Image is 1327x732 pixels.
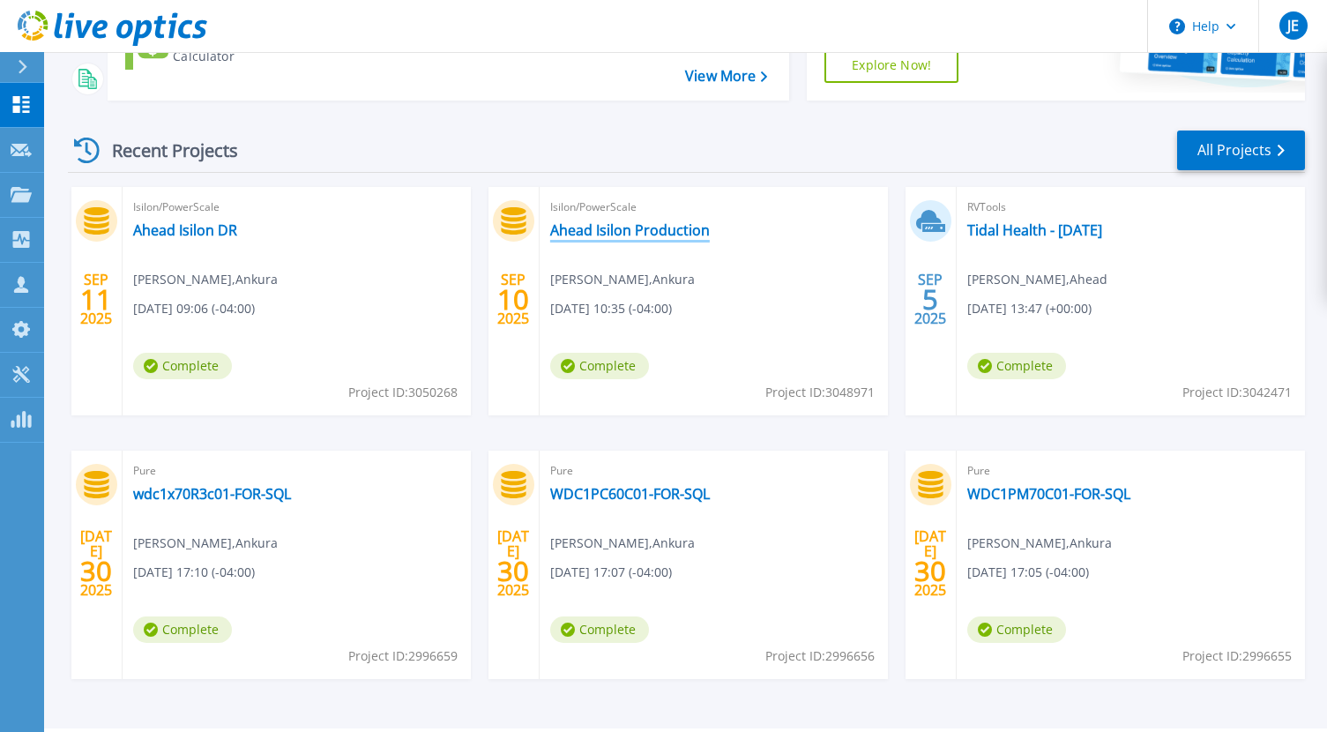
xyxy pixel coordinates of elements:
[967,563,1089,582] span: [DATE] 17:05 (-04:00)
[133,461,460,481] span: Pure
[550,353,649,379] span: Complete
[914,564,946,579] span: 30
[765,383,875,402] span: Project ID: 3048971
[348,646,458,666] span: Project ID: 2996659
[133,353,232,379] span: Complete
[1182,646,1292,666] span: Project ID: 2996655
[133,485,291,503] a: wdc1x70R3c01-FOR-SQL
[133,198,460,217] span: Isilon/PowerScale
[496,267,530,332] div: SEP 2025
[550,534,695,553] span: [PERSON_NAME] , Ankura
[922,292,938,307] span: 5
[967,461,1294,481] span: Pure
[685,68,767,85] a: View More
[550,299,672,318] span: [DATE] 10:35 (-04:00)
[133,221,237,239] a: Ahead Isilon DR
[1177,131,1305,170] a: All Projects
[497,564,529,579] span: 30
[68,129,262,172] div: Recent Projects
[913,531,947,595] div: [DATE] 2025
[824,48,958,83] a: Explore Now!
[1182,383,1292,402] span: Project ID: 3042471
[550,221,710,239] a: Ahead Isilon Production
[550,616,649,643] span: Complete
[496,531,530,595] div: [DATE] 2025
[967,270,1107,289] span: [PERSON_NAME] , Ahead
[967,221,1102,239] a: Tidal Health - [DATE]
[133,534,278,553] span: [PERSON_NAME] , Ankura
[967,616,1066,643] span: Complete
[550,198,877,217] span: Isilon/PowerScale
[133,616,232,643] span: Complete
[913,267,947,332] div: SEP 2025
[967,198,1294,217] span: RVTools
[348,383,458,402] span: Project ID: 3050268
[967,485,1130,503] a: WDC1PM70C01-FOR-SQL
[133,563,255,582] span: [DATE] 17:10 (-04:00)
[550,461,877,481] span: Pure
[765,646,875,666] span: Project ID: 2996656
[133,299,255,318] span: [DATE] 09:06 (-04:00)
[550,563,672,582] span: [DATE] 17:07 (-04:00)
[550,270,695,289] span: [PERSON_NAME] , Ankura
[80,292,112,307] span: 11
[80,564,112,579] span: 30
[79,531,113,595] div: [DATE] 2025
[550,485,710,503] a: WDC1PC60C01-FOR-SQL
[79,267,113,332] div: SEP 2025
[1287,19,1299,33] span: JE
[133,270,278,289] span: [PERSON_NAME] , Ankura
[967,353,1066,379] span: Complete
[497,292,529,307] span: 10
[967,299,1092,318] span: [DATE] 13:47 (+00:00)
[967,534,1112,553] span: [PERSON_NAME] , Ankura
